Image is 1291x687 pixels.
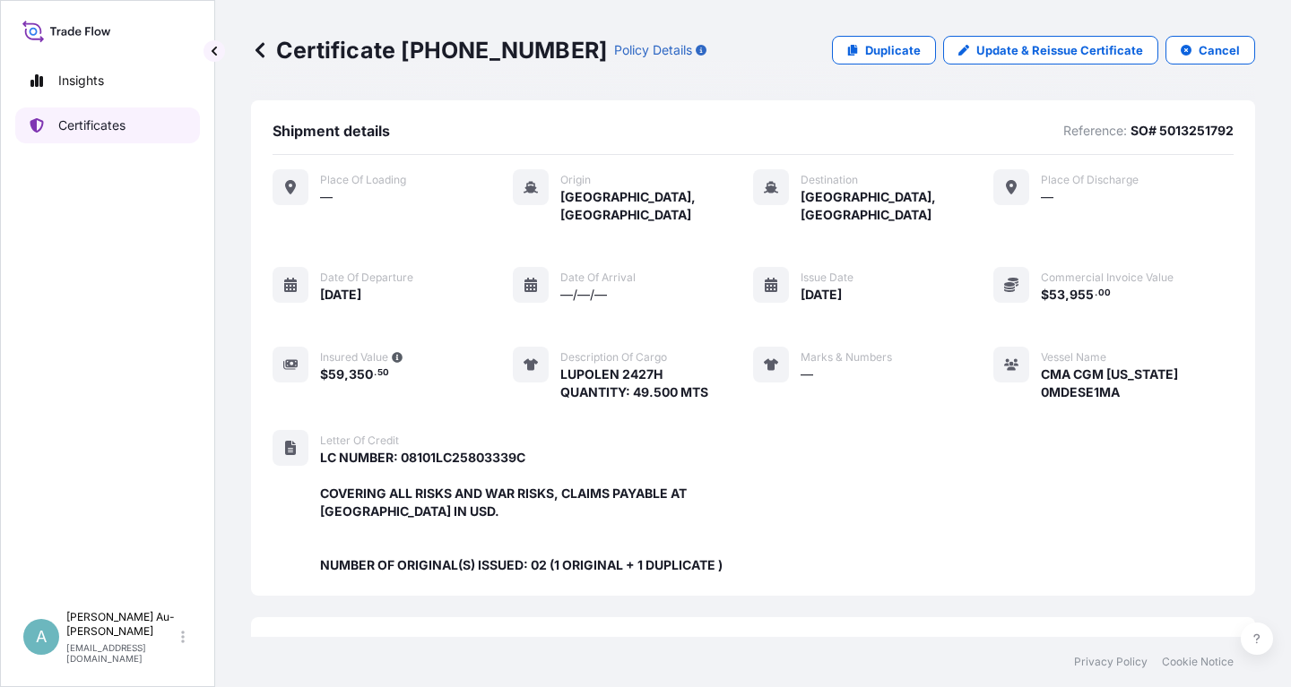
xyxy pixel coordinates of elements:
span: A [36,628,47,646]
p: Cancel [1199,41,1240,59]
span: , [1065,288,1070,301]
span: $ [1041,288,1049,301]
span: [GEOGRAPHIC_DATA], [GEOGRAPHIC_DATA] [560,188,753,224]
p: Reference: [1063,122,1127,140]
span: Shipment details [273,122,390,140]
span: Marks & Numbers [801,350,892,365]
span: . [374,370,377,376]
span: , [344,368,349,381]
span: —/—/— [560,286,607,304]
span: Destination [801,173,858,187]
span: Date of departure [320,271,413,285]
span: Insured Value [320,350,388,365]
span: LC NUMBER: 08101LC25803339C COVERING ALL RISKS AND WAR RISKS, CLAIMS PAYABLE AT [GEOGRAPHIC_DATA]... [320,449,753,574]
span: Description of cargo [560,350,667,365]
span: $ [320,368,328,381]
a: Insights [15,63,200,99]
span: 53 [1049,288,1065,301]
span: 59 [328,368,344,381]
a: Certificates [15,107,200,143]
span: Place of Loading [320,173,406,187]
p: SO# 5013251792 [1131,122,1234,140]
p: Insights [58,72,104,90]
a: Duplicate [832,36,936,64]
p: [EMAIL_ADDRESS][DOMAIN_NAME] [66,642,178,664]
span: Letter of Credit [320,434,399,448]
span: 350 [349,368,373,381]
span: — [320,188,333,206]
span: 955 [1070,288,1094,301]
a: Privacy Policy [1074,655,1148,669]
span: Issue Date [801,271,853,285]
p: Update & Reissue Certificate [976,41,1143,59]
p: [PERSON_NAME] Au-[PERSON_NAME] [66,610,178,639]
a: Cookie Notice [1162,655,1234,669]
span: — [801,365,813,383]
span: Origin [560,173,591,187]
button: Cancel [1165,36,1255,64]
span: 00 [1098,290,1111,296]
span: CMA CGM [US_STATE] 0MDESE1MA [1041,365,1234,401]
span: [DATE] [320,286,361,304]
p: Policy Details [614,41,692,59]
span: Place of discharge [1041,173,1139,187]
p: Certificates [58,116,126,134]
p: Certificate [PHONE_NUMBER] [251,36,607,64]
span: [GEOGRAPHIC_DATA], [GEOGRAPHIC_DATA] [801,188,993,224]
span: [DATE] [801,286,842,304]
span: 50 [377,370,389,376]
span: . [1095,290,1097,296]
span: Date of arrival [560,271,636,285]
span: Vessel Name [1041,350,1106,365]
a: Update & Reissue Certificate [943,36,1158,64]
span: LUPOLEN 2427H QUANTITY: 49.500 MTS [560,365,708,401]
span: — [1041,188,1053,206]
p: Duplicate [865,41,921,59]
span: Commercial Invoice Value [1041,271,1174,285]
